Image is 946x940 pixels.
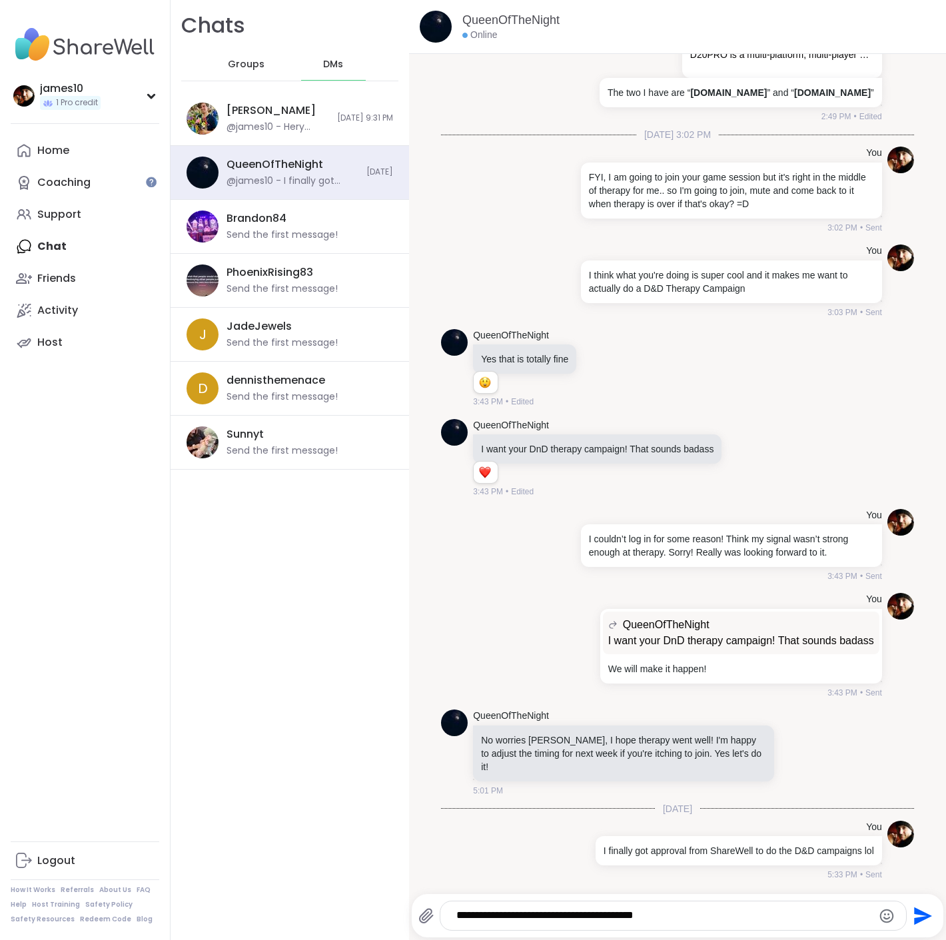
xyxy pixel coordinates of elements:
[473,329,549,342] a: QueenOfTheNight
[227,157,323,172] div: QueenOfTheNight
[854,111,857,123] span: •
[227,103,316,118] div: [PERSON_NAME]
[866,147,882,160] h4: You
[478,377,492,388] button: Reactions: wow
[608,86,874,99] p: The two I have are “ ” and “ ”
[865,570,882,582] span: Sent
[511,486,534,498] span: Edited
[80,915,131,924] a: Redeem Code
[474,462,497,483] div: Reaction list
[860,570,863,582] span: •
[32,900,80,909] a: Host Training
[137,915,153,924] a: Blog
[887,593,914,620] img: https://sharewell-space-live.sfo3.digitaloceanspaces.com/user-generated/1a115923-387e-480f-9c1a-1...
[37,853,75,868] div: Logout
[11,135,159,167] a: Home
[655,802,700,815] span: [DATE]
[481,442,713,456] p: I want your DnD therapy campaign! That sounds badass
[879,908,895,924] button: Emoji picker
[11,326,159,358] a: Host
[37,207,81,222] div: Support
[37,175,91,190] div: Coaching
[623,617,709,633] span: QueenOfTheNight
[187,264,219,296] img: https://sharewell-space-live.sfo3.digitaloceanspaces.com/user-generated/603f1f02-93ca-4187-be66-9...
[11,21,159,68] img: ShareWell Nav Logo
[827,869,857,881] span: 5:33 PM
[61,885,94,895] a: Referrals
[462,12,560,29] a: QueenOfTheNight
[228,58,264,71] span: Groups
[821,111,851,123] span: 2:49 PM
[198,378,208,398] span: d
[860,222,863,234] span: •
[227,390,338,404] div: Send the first message!
[608,633,874,649] p: I want your DnD therapy campaign! That sounds badass
[859,111,882,123] span: Edited
[227,229,338,242] div: Send the first message!
[636,128,719,141] span: [DATE] 3:02 PM
[441,709,468,736] img: https://sharewell-space-live.sfo3.digitaloceanspaces.com/user-generated/d7277878-0de6-43a2-a937-4...
[181,11,245,41] h1: Chats
[99,885,131,895] a: About Us
[865,222,882,234] span: Sent
[187,211,219,242] img: https://sharewell-space-live.sfo3.digitaloceanspaces.com/user-generated/fdc651fc-f3db-4874-9fa7-0...
[860,687,863,699] span: •
[473,785,503,797] span: 5:01 PM
[11,294,159,326] a: Activity
[827,570,857,582] span: 3:43 PM
[37,303,78,318] div: Activity
[511,396,534,408] span: Edited
[481,352,568,366] p: Yes that is totally fine
[11,167,159,199] a: Coaching
[11,885,55,895] a: How It Works
[337,113,393,124] span: [DATE] 9:31 PM
[37,143,69,158] div: Home
[227,121,329,134] div: @james10 - Hery man! Hope you're doing well. You ever get that laptop fixed? No rush or timeline-...
[227,175,358,188] div: @james10 - I finally got approval from ShareWell to do the D&D campaigns lol
[865,869,882,881] span: Sent
[56,97,98,109] span: 1 Pro credit
[187,157,219,189] img: https://sharewell-space-live.sfo3.digitaloceanspaces.com/user-generated/d7277878-0de6-43a2-a937-4...
[227,336,338,350] div: Send the first message!
[589,171,874,211] p: FYI, I am going to join your game session but it's right in the middle of therapy for me.. so I'm...
[37,271,76,286] div: Friends
[441,329,468,356] img: https://sharewell-space-live.sfo3.digitaloceanspaces.com/user-generated/d7277878-0de6-43a2-a937-4...
[608,662,874,676] p: We will make it happen!
[85,900,133,909] a: Safety Policy
[589,268,874,295] p: I think what you're doing is super cool and it makes me want to actually do a D&D Therapy Campaign
[473,419,549,432] a: QueenOfTheNight
[827,306,857,318] span: 3:03 PM
[794,87,871,98] a: [DOMAIN_NAME]
[37,335,63,350] div: Host
[887,147,914,173] img: https://sharewell-space-live.sfo3.digitaloceanspaces.com/user-generated/1a115923-387e-480f-9c1a-1...
[227,211,286,226] div: Brandon84
[827,687,857,699] span: 3:43 PM
[604,844,874,857] p: I finally got approval from ShareWell to do the D&D campaigns lol
[11,262,159,294] a: Friends
[227,427,264,442] div: Sunnyt
[441,419,468,446] img: https://sharewell-space-live.sfo3.digitaloceanspaces.com/user-generated/d7277878-0de6-43a2-a937-4...
[481,733,766,773] p: No worries [PERSON_NAME], I hope therapy went well! I'm happy to adjust the timing for next week ...
[146,177,157,187] iframe: Spotlight
[227,265,313,280] div: PhoenixRising83
[506,486,508,498] span: •
[366,167,393,178] span: [DATE]
[40,81,101,96] div: james10
[866,593,882,606] h4: You
[865,687,882,699] span: Sent
[474,372,497,393] div: Reaction list
[866,509,882,522] h4: You
[227,373,325,388] div: dennisthemenace
[199,324,207,344] span: J
[11,199,159,231] a: Support
[227,444,338,458] div: Send the first message!
[907,901,937,931] button: Send
[227,319,292,334] div: JadeJewels
[11,915,75,924] a: Safety Resources
[11,900,27,909] a: Help
[690,87,767,98] a: [DOMAIN_NAME]
[887,509,914,536] img: https://sharewell-space-live.sfo3.digitaloceanspaces.com/user-generated/1a115923-387e-480f-9c1a-1...
[827,222,857,234] span: 3:02 PM
[860,306,863,318] span: •
[462,29,497,42] div: Online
